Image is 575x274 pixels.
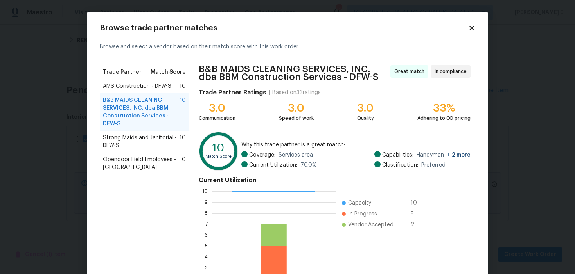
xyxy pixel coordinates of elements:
[357,114,374,122] div: Quality
[357,104,374,112] div: 3.0
[180,134,186,149] span: 10
[348,210,377,218] span: In Progress
[180,82,186,90] span: 10
[382,161,418,169] span: Classification:
[199,89,266,96] h4: Trade Partner Ratings
[199,104,235,112] div: 3.0
[103,134,180,149] span: Strong Maids and Janitorial - DFW-S
[205,222,208,226] text: 7
[202,189,208,194] text: 10
[266,89,272,96] div: |
[205,254,208,259] text: 4
[182,156,186,171] span: 0
[212,142,225,153] text: 10
[103,82,171,90] span: AMS Construction - DFW-S
[394,68,428,75] span: Great match
[103,96,180,128] span: B&B MAIDS CLEANING SERVICES, INC. dba BBM Construction Services - DFW-S
[103,156,182,171] span: Opendoor Field Employees - [GEOGRAPHIC_DATA]
[417,114,471,122] div: Adhering to OD pricing
[417,151,471,159] span: Handyman
[199,114,235,122] div: Communication
[348,199,371,207] span: Capacity
[348,221,394,229] span: Vendor Accepted
[199,65,388,81] span: B&B MAIDS CLEANING SERVICES, INC. dba BBM Construction Services - DFW-S
[249,151,275,159] span: Coverage:
[205,154,232,158] text: Match Score
[411,221,423,229] span: 2
[421,161,446,169] span: Preferred
[100,24,468,32] h2: Browse trade partner matches
[272,89,321,96] div: Based on 33 ratings
[205,211,208,215] text: 8
[205,200,208,205] text: 9
[241,141,471,149] span: Why this trade partner is a great match:
[411,199,423,207] span: 10
[205,233,208,237] text: 6
[249,161,297,169] span: Current Utilization:
[279,151,313,159] span: Services area
[151,68,186,76] span: Match Score
[300,161,317,169] span: 70.0 %
[279,114,314,122] div: Speed of work
[447,152,471,158] span: + 2 more
[180,96,186,128] span: 10
[100,34,475,60] div: Browse and select a vendor based on their match score with this work order.
[411,210,423,218] span: 5
[199,176,471,184] h4: Current Utilization
[279,104,314,112] div: 3.0
[205,265,208,270] text: 3
[205,244,208,248] text: 5
[435,68,470,75] span: In compliance
[417,104,471,112] div: 33%
[382,151,413,159] span: Capabilities:
[103,68,142,76] span: Trade Partner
